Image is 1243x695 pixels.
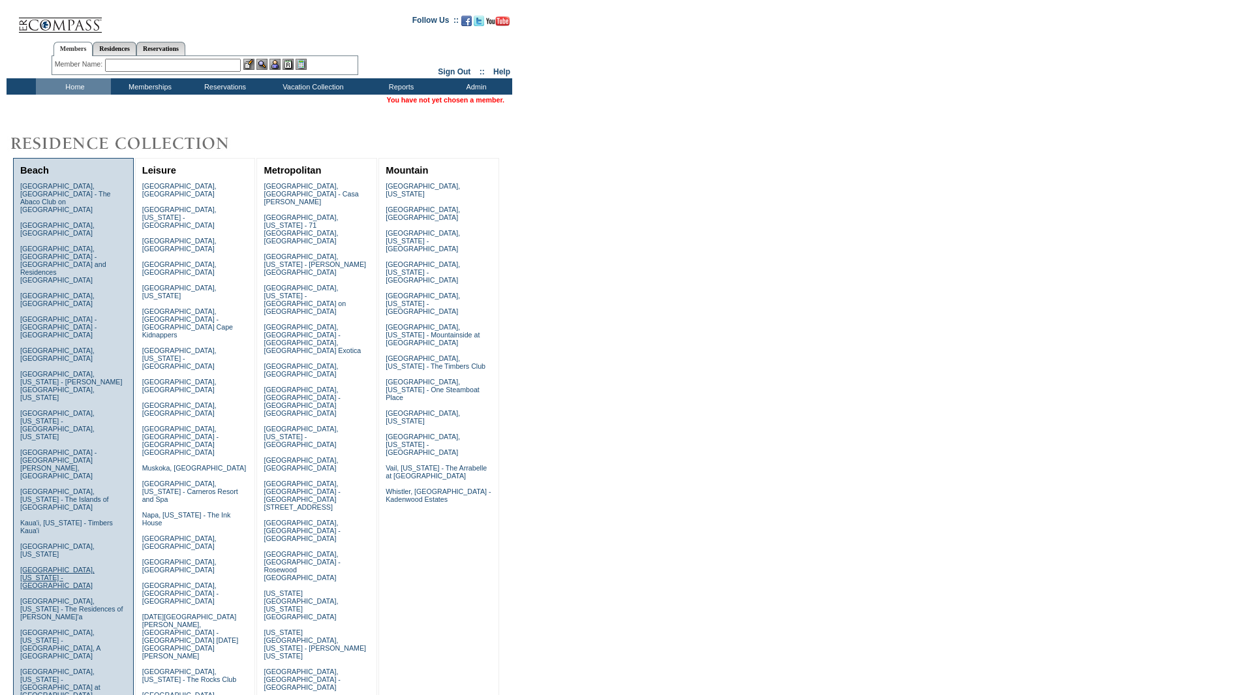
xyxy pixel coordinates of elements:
[474,16,484,26] img: Follow us on Twitter
[386,487,491,503] a: Whistler, [GEOGRAPHIC_DATA] - Kadenwood Estates
[386,206,460,221] a: [GEOGRAPHIC_DATA], [GEOGRAPHIC_DATA]
[20,487,109,511] a: [GEOGRAPHIC_DATA], [US_STATE] - The Islands of [GEOGRAPHIC_DATA]
[264,213,338,245] a: [GEOGRAPHIC_DATA], [US_STATE] - 71 [GEOGRAPHIC_DATA], [GEOGRAPHIC_DATA]
[142,307,233,339] a: [GEOGRAPHIC_DATA], [GEOGRAPHIC_DATA] - [GEOGRAPHIC_DATA] Cape Kidnappers
[20,628,100,660] a: [GEOGRAPHIC_DATA], [US_STATE] - [GEOGRAPHIC_DATA], A [GEOGRAPHIC_DATA]
[20,182,111,213] a: [GEOGRAPHIC_DATA], [GEOGRAPHIC_DATA] - The Abaco Club on [GEOGRAPHIC_DATA]
[20,221,95,237] a: [GEOGRAPHIC_DATA], [GEOGRAPHIC_DATA]
[20,566,95,589] a: [GEOGRAPHIC_DATA], [US_STATE] - [GEOGRAPHIC_DATA]
[461,16,472,26] img: Become our fan on Facebook
[386,409,460,425] a: [GEOGRAPHIC_DATA], [US_STATE]
[142,347,217,370] a: [GEOGRAPHIC_DATA], [US_STATE] - [GEOGRAPHIC_DATA]
[264,284,346,315] a: [GEOGRAPHIC_DATA], [US_STATE] - [GEOGRAPHIC_DATA] on [GEOGRAPHIC_DATA]
[111,78,186,95] td: Memberships
[437,78,512,95] td: Admin
[264,456,338,472] a: [GEOGRAPHIC_DATA], [GEOGRAPHIC_DATA]
[142,284,217,300] a: [GEOGRAPHIC_DATA], [US_STATE]
[386,229,460,253] a: [GEOGRAPHIC_DATA], [US_STATE] - [GEOGRAPHIC_DATA]
[142,581,219,605] a: [GEOGRAPHIC_DATA], [GEOGRAPHIC_DATA] - [GEOGRAPHIC_DATA]
[264,425,338,448] a: [GEOGRAPHIC_DATA], [US_STATE] - [GEOGRAPHIC_DATA]
[264,628,366,660] a: [US_STATE][GEOGRAPHIC_DATA], [US_STATE] - [PERSON_NAME] [US_STATE]
[142,378,217,394] a: [GEOGRAPHIC_DATA], [GEOGRAPHIC_DATA]
[474,20,484,27] a: Follow us on Twitter
[243,59,254,70] img: b_edit.gif
[142,165,176,176] a: Leisure
[493,67,510,76] a: Help
[142,206,217,229] a: [GEOGRAPHIC_DATA], [US_STATE] - [GEOGRAPHIC_DATA]
[269,59,281,70] img: Impersonate
[20,409,95,440] a: [GEOGRAPHIC_DATA], [US_STATE] - [GEOGRAPHIC_DATA], [US_STATE]
[480,67,485,76] span: ::
[264,589,338,621] a: [US_STATE][GEOGRAPHIC_DATA], [US_STATE][GEOGRAPHIC_DATA]
[20,245,106,284] a: [GEOGRAPHIC_DATA], [GEOGRAPHIC_DATA] - [GEOGRAPHIC_DATA] and Residences [GEOGRAPHIC_DATA]
[386,165,428,176] a: Mountain
[142,425,219,456] a: [GEOGRAPHIC_DATA], [GEOGRAPHIC_DATA] - [GEOGRAPHIC_DATA] [GEOGRAPHIC_DATA]
[55,59,105,70] div: Member Name:
[20,542,95,558] a: [GEOGRAPHIC_DATA], [US_STATE]
[264,386,340,417] a: [GEOGRAPHIC_DATA], [GEOGRAPHIC_DATA] - [GEOGRAPHIC_DATA] [GEOGRAPHIC_DATA]
[142,237,217,253] a: [GEOGRAPHIC_DATA], [GEOGRAPHIC_DATA]
[142,260,217,276] a: [GEOGRAPHIC_DATA], [GEOGRAPHIC_DATA]
[142,401,217,417] a: [GEOGRAPHIC_DATA], [GEOGRAPHIC_DATA]
[486,20,510,27] a: Subscribe to our YouTube Channel
[20,519,113,534] a: Kaua'i, [US_STATE] - Timbers Kaua'i
[256,59,268,70] img: View
[142,480,238,503] a: [GEOGRAPHIC_DATA], [US_STATE] - Carneros Resort and Spa
[412,14,459,30] td: Follow Us ::
[18,7,102,33] img: Compass Home
[264,253,366,276] a: [GEOGRAPHIC_DATA], [US_STATE] - [PERSON_NAME][GEOGRAPHIC_DATA]
[296,59,307,70] img: b_calculator.gif
[142,558,217,574] a: [GEOGRAPHIC_DATA], [GEOGRAPHIC_DATA]
[20,292,95,307] a: [GEOGRAPHIC_DATA], [GEOGRAPHIC_DATA]
[264,519,340,542] a: [GEOGRAPHIC_DATA], [GEOGRAPHIC_DATA] - [GEOGRAPHIC_DATA]
[136,42,185,55] a: Reservations
[386,433,460,456] a: [GEOGRAPHIC_DATA], [US_STATE] - [GEOGRAPHIC_DATA]
[264,362,338,378] a: [GEOGRAPHIC_DATA], [GEOGRAPHIC_DATA]
[264,182,358,206] a: [GEOGRAPHIC_DATA], [GEOGRAPHIC_DATA] - Casa [PERSON_NAME]
[20,448,97,480] a: [GEOGRAPHIC_DATA] - [GEOGRAPHIC_DATA][PERSON_NAME], [GEOGRAPHIC_DATA]
[387,96,504,104] span: You have not yet chosen a member.
[20,165,49,176] a: Beach
[386,323,480,347] a: [GEOGRAPHIC_DATA], [US_STATE] - Mountainside at [GEOGRAPHIC_DATA]
[20,597,123,621] a: [GEOGRAPHIC_DATA], [US_STATE] - The Residences of [PERSON_NAME]'a
[142,182,217,198] a: [GEOGRAPHIC_DATA], [GEOGRAPHIC_DATA]
[386,260,460,284] a: [GEOGRAPHIC_DATA], [US_STATE] - [GEOGRAPHIC_DATA]
[20,370,123,401] a: [GEOGRAPHIC_DATA], [US_STATE] - [PERSON_NAME][GEOGRAPHIC_DATA], [US_STATE]
[264,165,321,176] a: Metropolitan
[386,464,487,480] a: Vail, [US_STATE] - The Arrabelle at [GEOGRAPHIC_DATA]
[142,511,231,527] a: Napa, [US_STATE] - The Ink House
[362,78,437,95] td: Reports
[20,315,97,339] a: [GEOGRAPHIC_DATA] - [GEOGRAPHIC_DATA] - [GEOGRAPHIC_DATA]
[186,78,261,95] td: Reservations
[386,378,480,401] a: [GEOGRAPHIC_DATA], [US_STATE] - One Steamboat Place
[142,534,217,550] a: [GEOGRAPHIC_DATA], [GEOGRAPHIC_DATA]
[438,67,470,76] a: Sign Out
[142,668,237,683] a: [GEOGRAPHIC_DATA], [US_STATE] - The Rocks Club
[142,613,238,660] a: [DATE][GEOGRAPHIC_DATA][PERSON_NAME], [GEOGRAPHIC_DATA] - [GEOGRAPHIC_DATA] [DATE][GEOGRAPHIC_DAT...
[264,323,361,354] a: [GEOGRAPHIC_DATA], [GEOGRAPHIC_DATA] - [GEOGRAPHIC_DATA], [GEOGRAPHIC_DATA] Exotica
[36,78,111,95] td: Home
[386,292,460,315] a: [GEOGRAPHIC_DATA], [US_STATE] - [GEOGRAPHIC_DATA]
[54,42,93,56] a: Members
[283,59,294,70] img: Reservations
[93,42,136,55] a: Residences
[264,480,340,511] a: [GEOGRAPHIC_DATA], [GEOGRAPHIC_DATA] - [GEOGRAPHIC_DATA][STREET_ADDRESS]
[386,354,485,370] a: [GEOGRAPHIC_DATA], [US_STATE] - The Timbers Club
[386,182,460,198] a: [GEOGRAPHIC_DATA], [US_STATE]
[264,550,340,581] a: [GEOGRAPHIC_DATA], [GEOGRAPHIC_DATA] - Rosewood [GEOGRAPHIC_DATA]
[261,78,362,95] td: Vacation Collection
[142,464,246,472] a: Muskoka, [GEOGRAPHIC_DATA]
[20,347,95,362] a: [GEOGRAPHIC_DATA], [GEOGRAPHIC_DATA]
[7,131,261,157] img: Destinations by Exclusive Resorts
[264,668,340,691] a: [GEOGRAPHIC_DATA], [GEOGRAPHIC_DATA] - [GEOGRAPHIC_DATA]
[461,20,472,27] a: Become our fan on Facebook
[486,16,510,26] img: Subscribe to our YouTube Channel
